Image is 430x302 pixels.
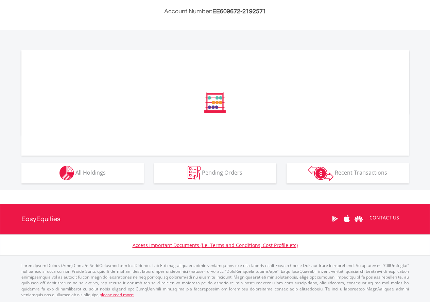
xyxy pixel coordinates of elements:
[202,169,242,176] span: Pending Orders
[133,242,298,248] a: Access Important Documents (i.e. Terms and Conditions, Cost Profile etc)
[212,8,266,15] span: EE609672-2192571
[21,163,144,183] button: All Holdings
[154,163,276,183] button: Pending Orders
[59,166,74,180] img: holdings-wht.png
[21,7,409,16] h3: Account Number:
[353,208,365,229] a: Huawei
[329,208,341,229] a: Google Play
[100,292,134,298] a: please read more:
[335,169,387,176] span: Recent Transactions
[188,166,201,180] img: pending_instructions-wht.png
[75,169,106,176] span: All Holdings
[308,166,333,181] img: transactions-zar-wht.png
[21,204,61,234] a: EasyEquities
[287,163,409,183] button: Recent Transactions
[21,263,409,298] p: Lorem Ipsum Dolors (Ame) Con a/e SeddOeiusmod tem InciDiduntut Lab Etd mag aliquaen admin veniamq...
[365,208,404,227] a: CONTACT US
[341,208,353,229] a: Apple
